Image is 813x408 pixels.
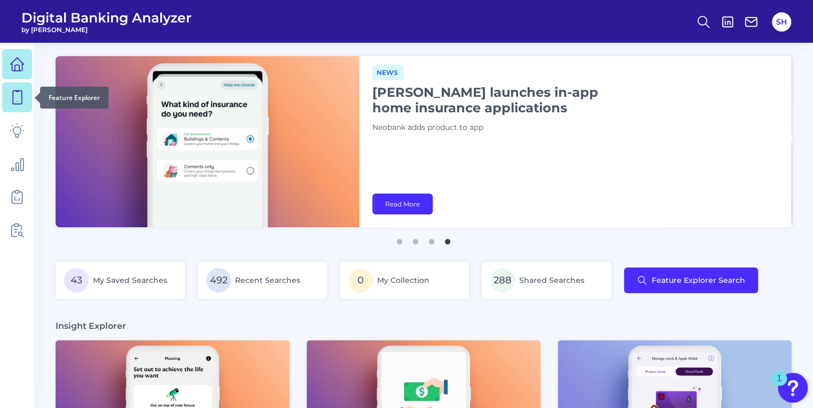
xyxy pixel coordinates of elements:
[482,261,611,299] a: 288Shared Searches
[777,379,781,392] div: 1
[198,261,327,299] a: 492Recent Searches
[372,67,404,77] a: News
[377,275,429,285] span: My Collection
[93,275,167,285] span: My Saved Searches
[235,275,300,285] span: Recent Searches
[372,84,639,116] h1: [PERSON_NAME] launches in-app home insurance applications
[442,234,453,244] button: 4
[410,234,421,244] button: 2
[21,10,192,26] span: Digital Banking Analyzer
[64,268,89,292] span: 43
[652,276,745,284] span: Feature Explorer Search
[372,194,433,214] a: Read More
[394,234,405,244] button: 1
[56,261,185,299] a: 43My Saved Searches
[56,56,359,227] img: bannerImg
[340,261,469,299] a: 0My Collection
[348,268,373,292] span: 0
[21,26,192,34] span: by [PERSON_NAME]
[40,87,108,109] div: Feature Explorer
[490,268,515,292] span: 288
[426,234,437,244] button: 3
[56,320,126,332] h3: Insight Explorer
[624,267,758,293] button: Feature Explorer Search
[372,65,404,80] span: News
[206,268,231,292] span: 492
[778,373,808,403] button: Open Resource Center, 1 new notification
[519,275,584,285] span: Shared Searches
[772,12,791,32] button: SH
[372,122,639,134] p: Neobank adds product to app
